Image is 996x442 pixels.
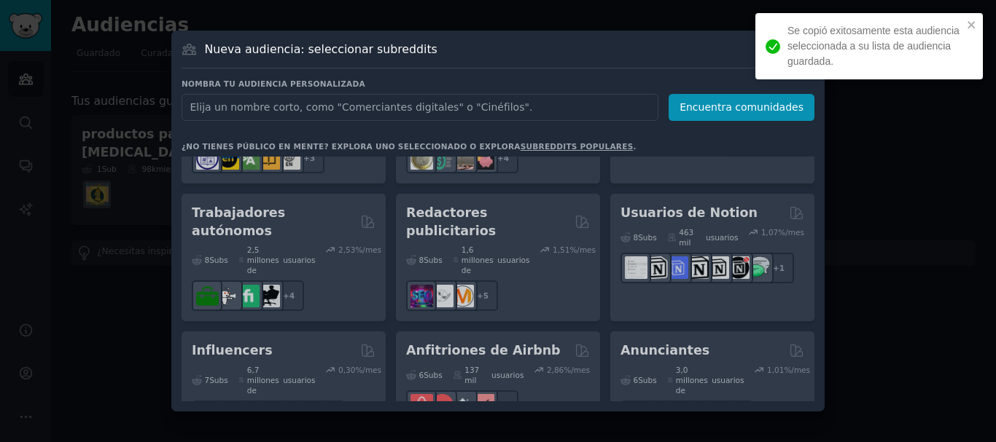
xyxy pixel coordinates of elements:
font: Nueva audiencia: seleccionar subreddits [205,42,437,56]
button: cerca [967,19,977,31]
button: Encuentra comunidades [669,94,814,121]
font: . [633,142,636,151]
font: Se copió exitosamente esta audiencia seleccionada a su lista de audiencia guardada. [787,25,960,67]
font: Encuentra comunidades [680,101,804,113]
font: ¿No tienes público en mente? Explora uno seleccionado o explora [182,142,521,151]
input: Elija un nombre corto, como "Comerciantes digitales" o "Cinéfilos". [182,94,658,121]
font: Nombra tu audiencia personalizada [182,79,365,88]
a: subreddits populares [521,142,634,151]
